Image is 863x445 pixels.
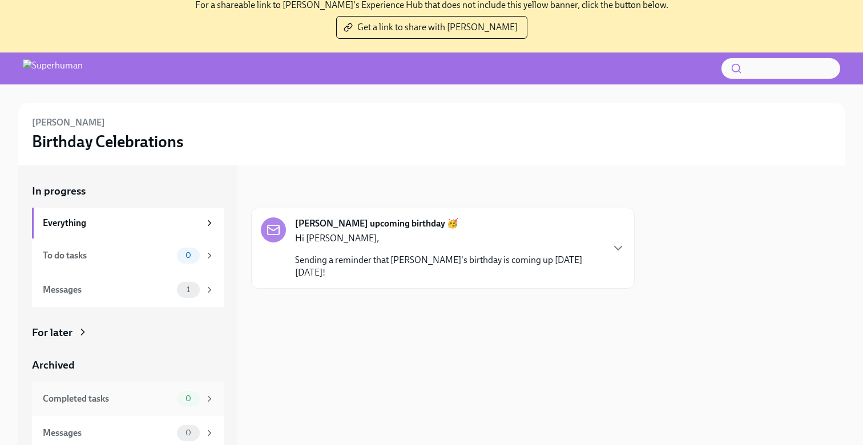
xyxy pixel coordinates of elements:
[295,217,458,230] strong: [PERSON_NAME] upcoming birthday 🥳
[32,358,224,373] a: Archived
[32,273,224,307] a: Messages1
[32,382,224,416] a: Completed tasks0
[43,393,172,405] div: Completed tasks
[346,22,518,33] span: Get a link to share with [PERSON_NAME]
[32,238,224,273] a: To do tasks0
[23,59,83,78] img: Superhuman
[43,249,172,262] div: To do tasks
[179,428,198,437] span: 0
[180,285,197,294] span: 1
[32,208,224,238] a: Everything
[32,325,224,340] a: For later
[43,427,172,439] div: Messages
[295,232,602,245] p: Hi [PERSON_NAME],
[295,254,602,279] p: Sending a reminder that [PERSON_NAME]'s birthday is coming up [DATE][DATE]!
[32,325,72,340] div: For later
[32,131,183,152] h3: Birthday Celebrations
[179,394,198,403] span: 0
[32,116,105,129] h6: [PERSON_NAME]
[32,184,224,199] a: In progress
[179,251,198,260] span: 0
[251,184,305,199] div: In progress
[43,284,172,296] div: Messages
[336,16,527,39] button: Get a link to share with [PERSON_NAME]
[43,217,200,229] div: Everything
